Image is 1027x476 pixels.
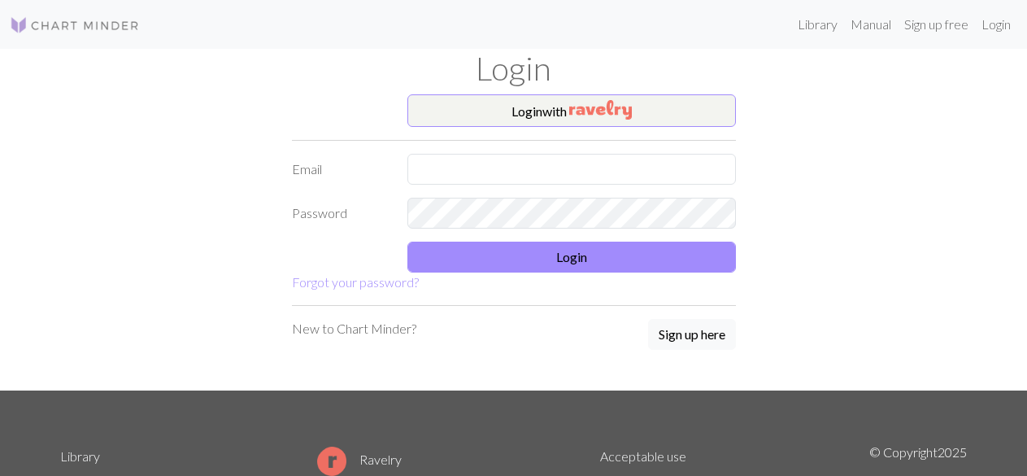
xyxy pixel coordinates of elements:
button: Login [407,242,736,273]
img: Ravelry [569,100,632,120]
a: Sign up free [898,8,975,41]
button: Loginwith [407,94,736,127]
a: Manual [844,8,898,41]
a: Login [975,8,1017,41]
a: Library [60,448,100,464]
a: Ravelry [317,452,402,467]
h1: Login [50,49,977,88]
a: Forgot your password? [292,274,419,290]
p: New to Chart Minder? [292,319,416,338]
a: Sign up here [648,319,736,352]
label: Email [282,154,398,185]
button: Sign up here [648,319,736,350]
img: Logo [10,15,140,35]
img: Ravelry logo [317,447,346,476]
label: Password [282,198,398,229]
a: Acceptable use [600,448,686,464]
a: Library [791,8,844,41]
